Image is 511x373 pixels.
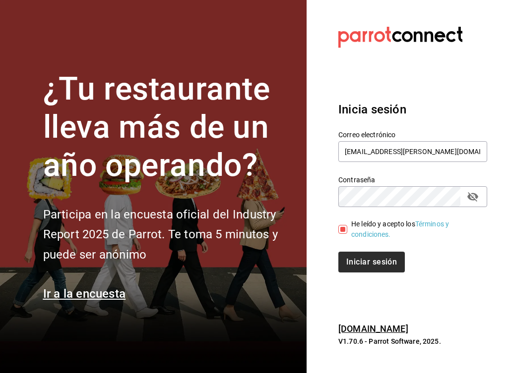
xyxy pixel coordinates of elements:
[43,205,295,265] h2: Participa en la encuesta oficial del Industry Report 2025 de Parrot. Te toma 5 minutos y puede se...
[338,176,487,183] label: Contraseña
[338,252,405,272] button: Iniciar sesión
[338,141,487,162] input: Ingresa tu correo electrónico
[464,188,481,205] button: passwordField
[43,287,126,301] a: Ir a la encuesta
[338,101,487,118] h3: Inicia sesión
[338,323,408,334] a: [DOMAIN_NAME]
[351,219,479,240] div: He leído y acepto los
[43,70,295,184] h1: ¿Tu restaurante lleva más de un año operando?
[338,336,487,346] p: V1.70.6 - Parrot Software, 2025.
[338,131,487,138] label: Correo electrónico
